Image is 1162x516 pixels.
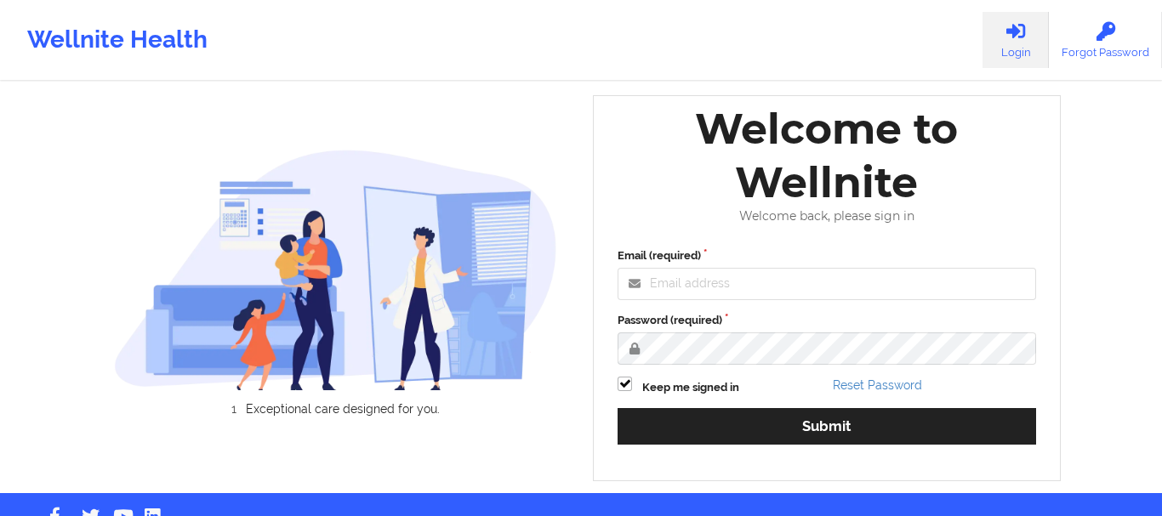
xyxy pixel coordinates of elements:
label: Password (required) [618,312,1036,329]
a: Reset Password [833,378,922,392]
img: wellnite-auth-hero_200.c722682e.png [114,149,558,389]
div: Welcome back, please sign in [606,209,1048,224]
div: Welcome to Wellnite [606,102,1048,209]
label: Keep me signed in [642,379,739,396]
input: Email address [618,268,1036,300]
li: Exceptional care designed for you. [128,402,557,416]
a: Forgot Password [1049,12,1162,68]
button: Submit [618,408,1036,445]
a: Login [983,12,1049,68]
label: Email (required) [618,247,1036,264]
